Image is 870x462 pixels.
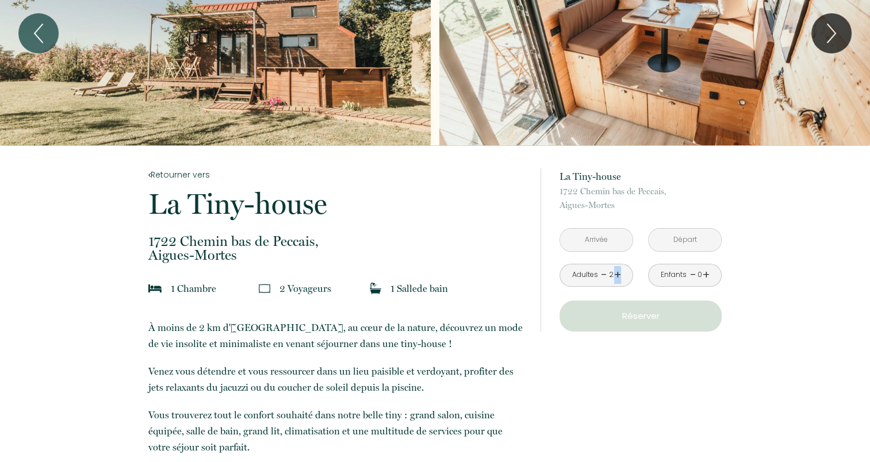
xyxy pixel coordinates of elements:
[148,190,526,218] p: La Tiny-house
[697,269,703,280] div: 0
[560,229,633,251] input: Arrivée
[171,280,216,297] p: 1 Chambre
[559,168,722,184] p: La Tiny-house
[608,269,614,280] div: 2
[703,266,710,284] a: +
[18,13,59,53] button: Previous
[148,363,526,395] p: Venez vous détendre et vous ressourcer dans un lieu paisible et verdoyant, profiter des jets rela...
[614,266,621,284] a: +
[327,283,331,294] span: s
[559,301,722,332] button: Réserver
[148,234,526,262] p: Aigues-Mortes
[259,283,270,294] img: guests
[148,319,526,352] p: À moins de 2 km d'[GEOGRAPHIC_DATA], au cœur de la nature, découvrez un mode de vie insolite et m...
[559,184,722,212] p: Aigues-Mortes
[390,280,448,297] p: 1 Salle de bain
[564,309,718,323] p: Réserver
[279,280,331,297] p: 2 Voyageur
[649,229,721,251] input: Départ
[661,269,687,280] div: Enfants
[689,266,696,284] a: -
[572,269,597,280] div: Adultes
[148,407,526,455] p: Vous trouverez tout le confort souhaité dans notre belle tiny : grand salon, cuisine équipée, sal...
[559,184,722,198] span: 1722 Chemin bas de Peccais,
[148,234,526,248] span: 1722 Chemin bas de Peccais,
[811,13,852,53] button: Next
[148,168,526,181] a: Retourner vers
[601,266,607,284] a: -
